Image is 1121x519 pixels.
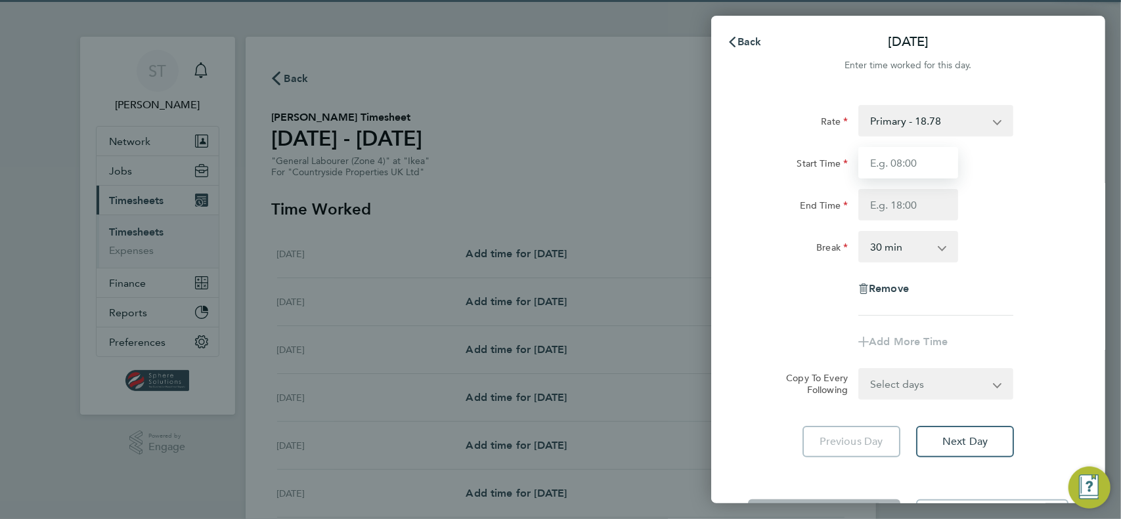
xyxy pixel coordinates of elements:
button: Remove [858,283,909,294]
button: Next Day [916,426,1014,457]
label: Break [816,241,848,257]
span: Remove [869,282,909,295]
div: Enter time worked for this day. [711,58,1105,73]
input: E.g. 08:00 [858,147,958,178]
span: Next Day [942,435,988,448]
label: Copy To Every Following [776,372,848,396]
input: E.g. 18:00 [858,189,958,220]
p: [DATE] [888,33,929,51]
button: Back [714,29,775,55]
label: Rate [821,115,848,131]
span: Back [737,35,762,48]
label: End Time [800,199,848,215]
label: Start Time [797,157,848,173]
button: Engage Resource Center [1068,467,1110,509]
